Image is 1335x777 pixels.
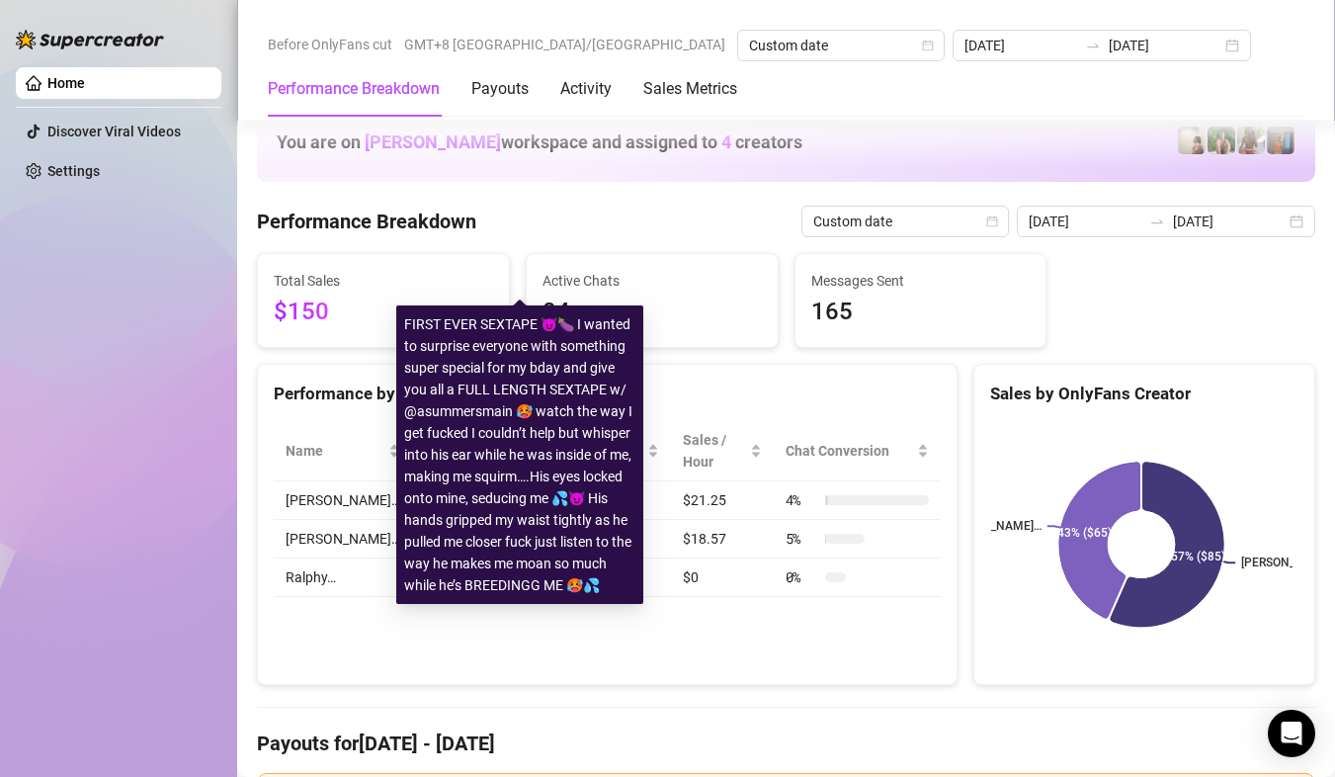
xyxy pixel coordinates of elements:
img: Nathaniel [1208,127,1235,154]
div: Payouts [471,77,529,101]
span: Custom date [813,207,997,236]
span: calendar [986,216,998,227]
span: Chat Conversion [786,440,913,462]
div: Activity [560,77,612,101]
span: to [1085,38,1101,53]
span: to [1149,214,1165,229]
input: Start date [1029,211,1141,232]
td: $21.25 [671,481,774,520]
input: End date [1109,35,1221,56]
img: Ralphy [1178,127,1206,154]
h1: You are on workspace and assigned to creators [277,131,802,153]
th: Sales / Hour [671,421,774,481]
a: Home [47,75,85,91]
td: $0 [671,559,774,597]
span: Active Chats [542,270,762,292]
span: 5 % [786,528,817,550]
div: Performance Breakdown [268,77,440,101]
div: Open Intercom Messenger [1268,710,1315,757]
span: swap-right [1149,214,1165,229]
a: Settings [47,163,100,179]
span: 84 [542,294,762,331]
div: Sales Metrics [643,77,737,101]
th: Chat Conversion [774,421,941,481]
text: [PERSON_NAME]… [943,520,1042,534]
span: calendar [922,40,934,51]
span: Sales / Hour [683,429,746,473]
span: $150 [274,294,493,331]
td: [PERSON_NAME]… [274,481,412,520]
th: Name [274,421,412,481]
input: Start date [964,35,1077,56]
span: Messages Sent [811,270,1031,292]
td: $18.57 [671,520,774,559]
div: Performance by OnlyFans Creator [274,381,941,407]
img: logo-BBDzfeDw.svg [16,30,164,49]
span: 0 % [786,566,817,588]
span: 165 [811,294,1031,331]
span: Total Sales [274,270,493,292]
span: 4 % [786,489,817,511]
td: Ralphy… [274,559,412,597]
td: [PERSON_NAME]… [274,520,412,559]
div: FIRST EVER SEXTAPE 😈🍆 I wanted to surprise everyone with something super special for my bday and ... [404,313,635,596]
h4: Payouts for [DATE] - [DATE] [257,730,1315,757]
span: GMT+8 [GEOGRAPHIC_DATA]/[GEOGRAPHIC_DATA] [404,30,725,59]
img: Wayne [1267,127,1294,154]
span: Custom date [749,31,933,60]
h4: Performance Breakdown [257,208,476,235]
span: swap-right [1085,38,1101,53]
span: 4 [721,131,731,152]
span: [PERSON_NAME] [365,131,501,152]
span: Name [286,440,384,462]
a: Discover Viral Videos [47,124,181,139]
div: Sales by OnlyFans Creator [990,381,1298,407]
span: Before OnlyFans cut [268,30,392,59]
input: End date [1173,211,1286,232]
img: Nathaniel [1237,127,1265,154]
